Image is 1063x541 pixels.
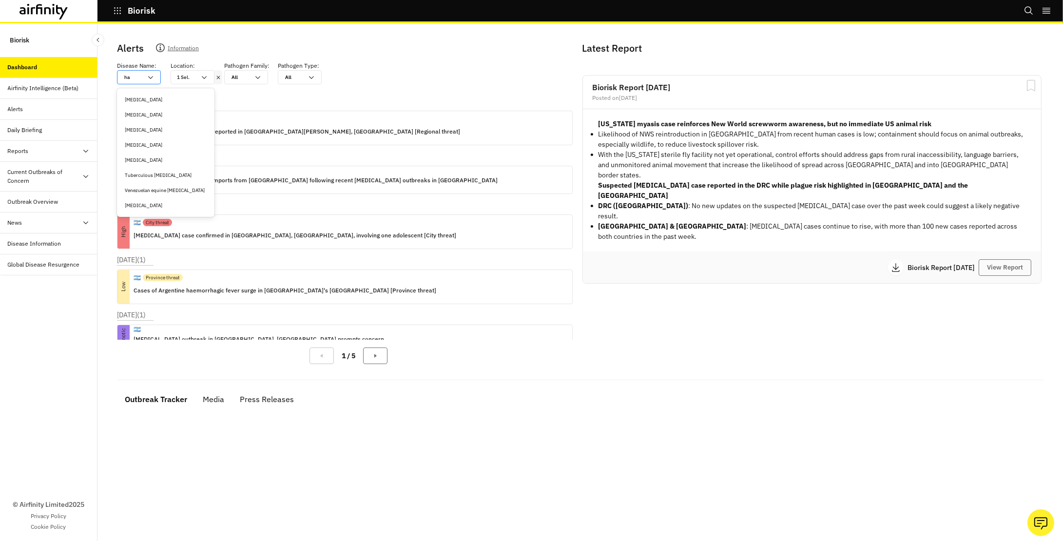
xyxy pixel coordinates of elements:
p: © Airfinity Limited 2025 [13,500,84,510]
p: Likelihood of NWS reintroduction in [GEOGRAPHIC_DATA] from recent human cases is low; containment... [599,129,1026,150]
div: Outbreak Tracker [125,392,187,406]
p: Alerts [117,41,144,56]
p: Chile has suspended poultry imports from [GEOGRAPHIC_DATA] following recent [MEDICAL_DATA] outbre... [134,175,498,186]
button: Biorisk [113,2,155,19]
p: Biorisk [10,31,29,49]
p: High [107,226,140,238]
div: Venezuelan equine [MEDICAL_DATA] [125,187,207,194]
div: [MEDICAL_DATA] [125,141,207,149]
p: Pathogen Type : [278,61,319,70]
a: Privacy Policy [31,512,66,521]
p: Information [168,43,199,57]
div: [MEDICAL_DATA] [125,156,207,164]
strong: [GEOGRAPHIC_DATA] & [GEOGRAPHIC_DATA] [599,222,747,231]
button: Search [1024,2,1034,19]
strong: Suspected [MEDICAL_DATA] case reported in the DRC while plague risk highlighted in [GEOGRAPHIC_DA... [599,181,968,200]
button: Ask our analysts [1027,509,1054,536]
p: Location : [171,61,195,70]
button: Close Sidebar [92,34,104,46]
p: Pathogen Family : [224,61,270,70]
svg: Bookmark Report [1025,79,1037,92]
div: [MEDICAL_DATA] [125,202,207,209]
div: Posted on [DATE] [593,95,1032,101]
div: Airfinity Intelligence (Beta) [8,84,79,93]
div: Outbreak Overview [8,197,58,206]
div: News [8,218,22,227]
p: Zoonotic [110,333,137,345]
p: 🇦🇷 [134,273,141,282]
div: Alerts [8,105,23,114]
div: [MEDICAL_DATA] [125,126,207,134]
p: Biorisk [128,6,155,15]
p: [DATE] ( 1 ) [117,255,146,265]
strong: DRC ([GEOGRAPHIC_DATA]) [599,201,689,210]
p: First [MEDICAL_DATA] death reported in [GEOGRAPHIC_DATA][PERSON_NAME], [GEOGRAPHIC_DATA] [Regiona... [134,126,460,137]
p: [MEDICAL_DATA] case confirmed in [GEOGRAPHIC_DATA], [GEOGRAPHIC_DATA], involving one adolescent [... [134,230,456,241]
div: Tuberculous [MEDICAL_DATA] [125,172,207,179]
p: Low [107,281,140,293]
p: [MEDICAL_DATA] outbreak in [GEOGRAPHIC_DATA], [GEOGRAPHIC_DATA] prompts concern [134,334,384,345]
div: Global Disease Resurgence [8,260,80,269]
div: [MEDICAL_DATA] [125,111,207,118]
li: : No new updates on the suspected [MEDICAL_DATA] case over the past week could suggest a likely n... [599,201,1026,221]
div: [MEDICAL_DATA] [125,96,207,103]
p: [DATE] ( 1 ) [117,310,146,320]
p: Latest Report [582,41,1040,56]
p: Province threat [146,274,180,281]
div: Daily Briefing [8,126,42,135]
a: Cookie Policy [31,522,66,531]
p: : [MEDICAL_DATA] cases continue to rise, with more than 100 new cases reported across both countr... [599,221,1026,242]
button: View Report [979,259,1031,276]
h2: Biorisk Report [DATE] [593,83,1032,91]
p: 🇦🇷 [134,325,141,334]
div: Press Releases [240,392,294,406]
p: With the [US_STATE] sterile fly facility not yet operational, control efforts should address gaps... [599,150,1026,180]
button: Next Page [363,348,387,364]
p: Disease Name : [117,61,156,70]
p: Cases of Argentine haemorrhagic fever surge in [GEOGRAPHIC_DATA]'s [GEOGRAPHIC_DATA] [Province th... [134,285,436,296]
p: Biorisk Report [DATE] [908,264,979,271]
p: City threat [146,219,169,226]
div: Disease Information [8,239,61,248]
p: 🇦🇷 [134,218,141,227]
strong: [US_STATE] myasis case reinforces New World screwworm awareness, but no immediate US animal risk [599,119,932,128]
p: 1 / 5 [342,351,355,361]
div: Current Outbreaks of Concern [8,168,82,185]
div: Media [203,392,224,406]
div: Dashboard [8,63,38,72]
div: 1 Sel. [171,71,200,84]
div: Reports [8,147,29,155]
button: Previous Page [309,348,334,364]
